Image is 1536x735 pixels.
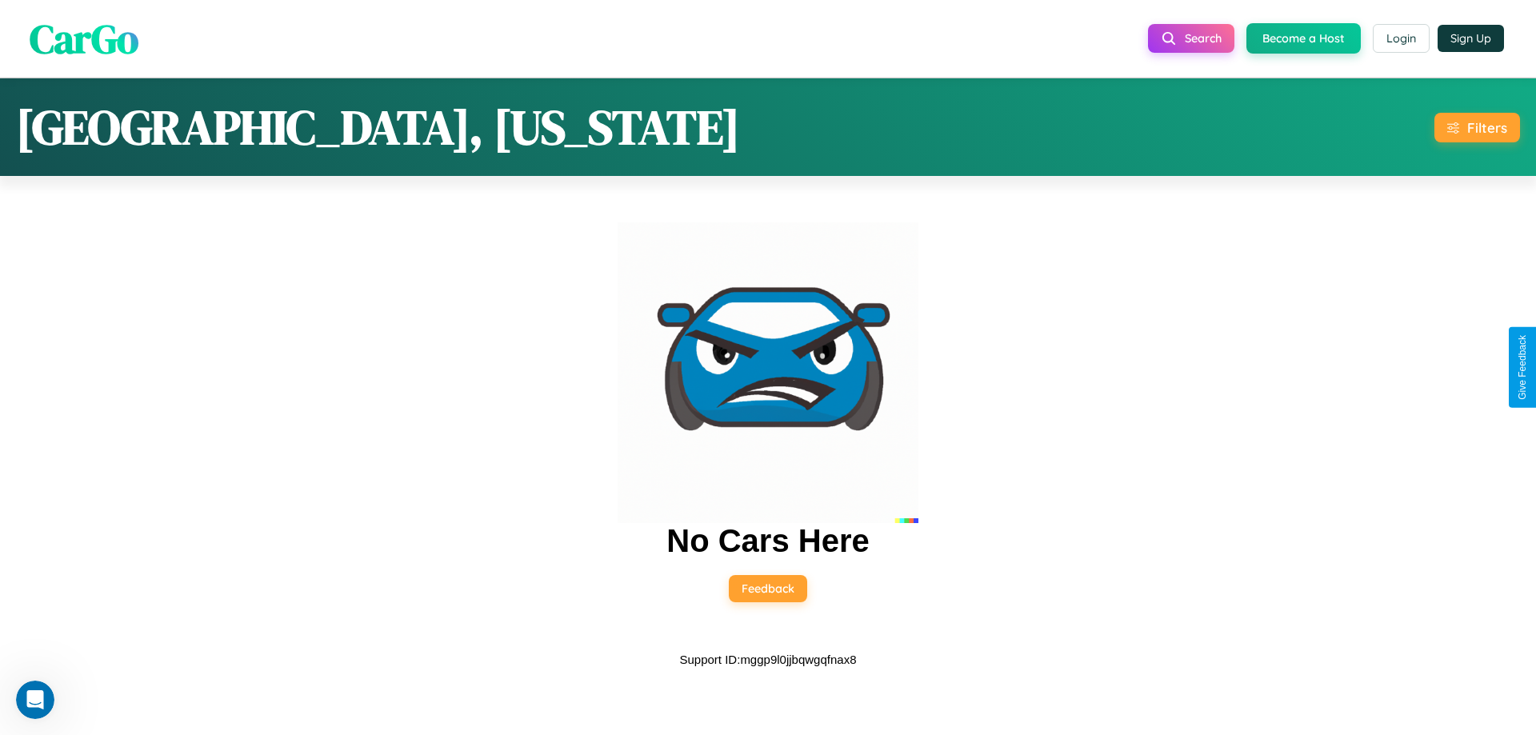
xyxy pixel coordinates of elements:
img: car [618,222,918,523]
h2: No Cars Here [666,523,869,559]
span: Search [1185,31,1222,46]
button: Filters [1434,113,1520,142]
iframe: Intercom live chat [16,681,54,719]
button: Feedback [729,575,807,602]
div: Filters [1467,119,1507,136]
h1: [GEOGRAPHIC_DATA], [US_STATE] [16,94,740,160]
button: Login [1373,24,1430,53]
button: Sign Up [1438,25,1504,52]
span: CarGo [30,10,138,66]
p: Support ID: mggp9l0jjbqwgqfnax8 [680,649,857,670]
div: Give Feedback [1517,335,1528,400]
button: Search [1148,24,1234,53]
button: Become a Host [1246,23,1361,54]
